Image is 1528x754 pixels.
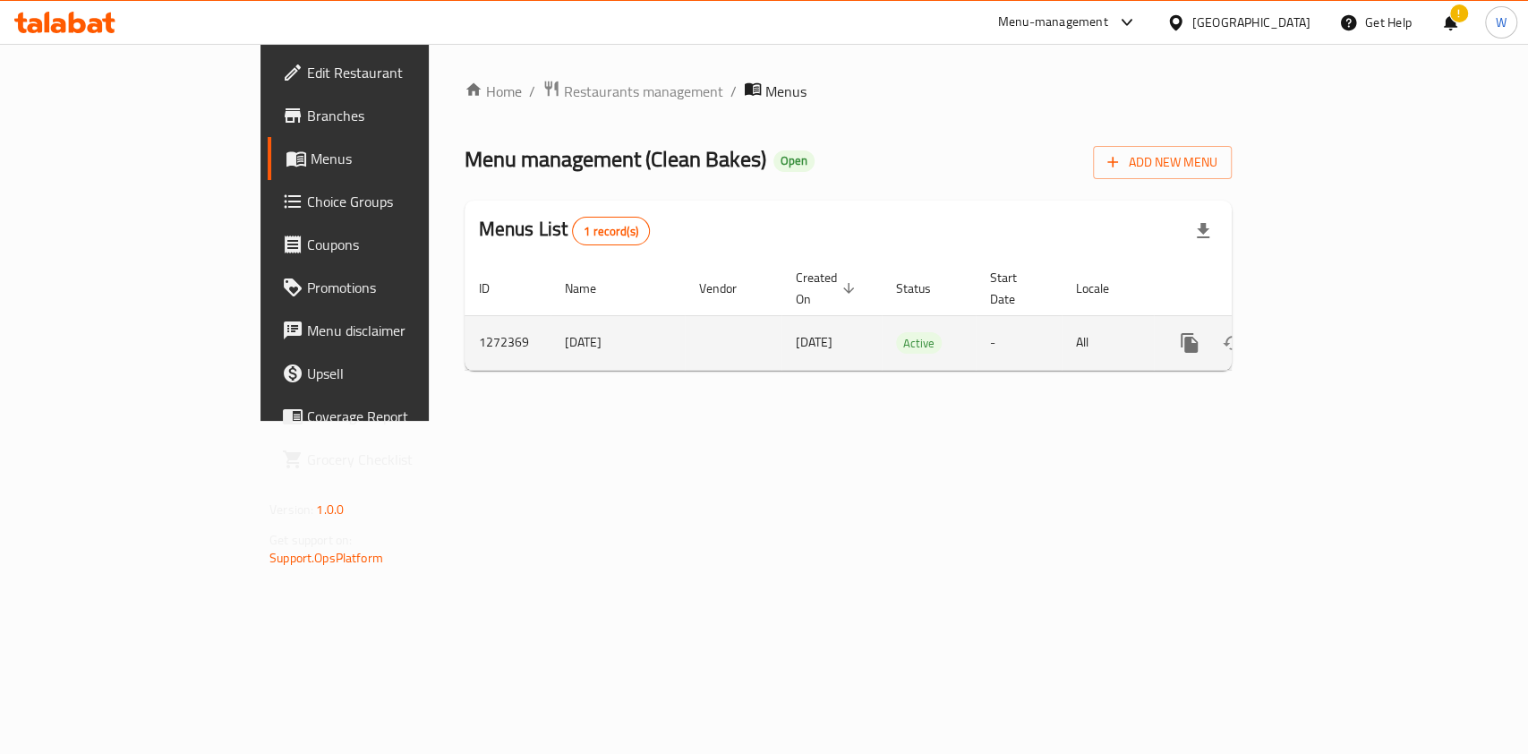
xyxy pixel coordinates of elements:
td: [DATE] [551,315,685,370]
a: Edit Restaurant [268,51,516,94]
button: Add New Menu [1093,146,1232,179]
td: - [976,315,1062,370]
a: Choice Groups [268,180,516,223]
button: Change Status [1211,321,1254,364]
a: Coverage Report [268,395,516,438]
li: / [730,81,737,102]
a: Menus [268,137,516,180]
a: Support.OpsPlatform [269,546,383,570]
span: Menu management ( Clean Bakes ) [465,139,766,179]
span: 1 record(s) [573,223,649,240]
span: Grocery Checklist [307,449,501,470]
a: Grocery Checklist [268,438,516,481]
span: Start Date [990,267,1040,310]
span: Active [896,333,942,354]
span: Vendor [699,278,760,299]
span: Branches [307,105,501,126]
span: Coverage Report [307,406,501,427]
div: Open [773,150,815,172]
span: Version: [269,498,313,521]
a: Restaurants management [542,80,723,103]
span: Promotions [307,277,501,298]
a: Upsell [268,352,516,395]
span: Get support on: [269,528,352,552]
a: Coupons [268,223,516,266]
span: ID [479,278,513,299]
span: Menus [311,148,501,169]
span: Open [773,153,815,168]
div: Menu-management [998,12,1108,33]
button: more [1168,321,1211,364]
span: Add New Menu [1107,151,1217,174]
span: W [1496,13,1507,32]
span: Menu disclaimer [307,320,501,341]
span: Status [896,278,954,299]
span: Coupons [307,234,501,255]
a: Menu disclaimer [268,309,516,352]
span: Choice Groups [307,191,501,212]
a: Promotions [268,266,516,309]
a: Branches [268,94,516,137]
span: Created On [796,267,860,310]
div: Export file [1182,210,1225,253]
li: / [529,81,535,102]
td: All [1062,315,1154,370]
nav: breadcrumb [465,80,1232,103]
span: Upsell [307,363,501,384]
span: Locale [1076,278,1132,299]
div: Total records count [572,217,650,245]
th: Actions [1154,261,1354,316]
span: Restaurants management [564,81,723,102]
span: Menus [765,81,807,102]
span: [DATE] [796,330,832,354]
table: enhanced table [465,261,1354,371]
span: 1.0.0 [316,498,344,521]
h2: Menus List [479,216,650,245]
span: Edit Restaurant [307,62,501,83]
div: [GEOGRAPHIC_DATA] [1192,13,1310,32]
span: Name [565,278,619,299]
div: Active [896,332,942,354]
